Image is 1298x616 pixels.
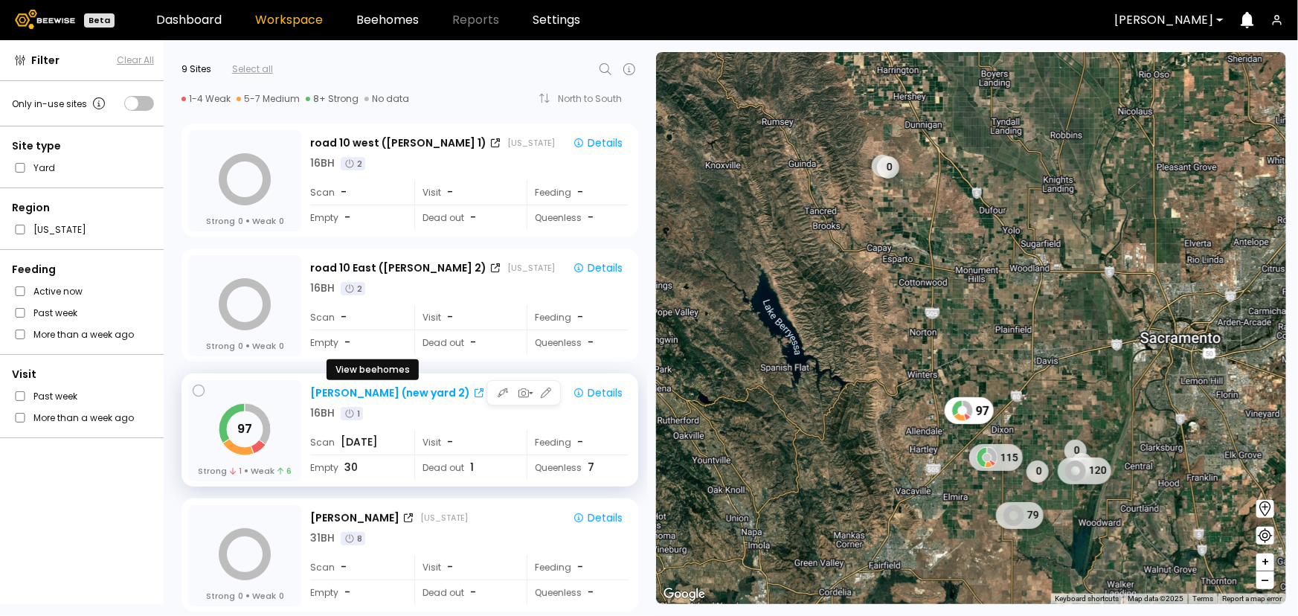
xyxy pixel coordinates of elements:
span: - [470,335,476,350]
div: Dead out [414,580,516,605]
div: View beehomes [327,359,419,380]
div: 31 BH [310,530,335,546]
div: [US_STATE] [507,137,555,149]
div: North to South [558,94,632,103]
button: Details [567,508,629,527]
div: - [577,309,585,325]
div: 9 Sites [181,62,211,76]
span: - [344,585,350,600]
div: Feeding [527,180,629,205]
label: Past week [33,305,77,321]
span: - [588,585,594,600]
span: - [470,585,476,600]
div: 0 [1026,461,1049,483]
button: + [1256,554,1274,571]
a: Open this area in Google Maps (opens a new window) [660,585,709,604]
button: Keyboard shortcuts [1055,594,1119,604]
div: 1-4 Weak [181,93,231,105]
label: More than a week ago [33,410,134,426]
div: Empty [310,455,404,480]
button: – [1256,571,1274,589]
div: 8 [341,532,365,545]
div: Strong Weak [198,465,292,477]
span: 6 [277,465,292,477]
span: Filter [31,53,60,68]
span: - [344,210,350,225]
button: Details [567,258,629,277]
div: Details [573,136,623,150]
div: Feeding [527,305,629,330]
span: 7 [588,460,594,475]
span: + [1261,553,1270,571]
div: 8+ Strong [306,93,359,105]
div: [US_STATE] [507,262,555,274]
tspan: 97 [237,420,252,437]
span: - [341,559,347,575]
span: – [1262,571,1270,590]
div: 0 [1064,440,1087,462]
div: Details [573,511,623,524]
div: 1 [341,407,363,420]
div: Empty [310,205,404,230]
img: Beewise logo [15,10,75,29]
span: - [470,210,476,225]
div: - [577,434,585,450]
label: Past week [33,388,77,404]
div: Dead out [414,330,516,355]
div: Visit [414,180,516,205]
div: Only in-use sites [12,94,108,112]
div: Beta [84,13,115,28]
div: Empty [310,580,404,605]
div: Visit [12,367,154,382]
span: - [447,559,453,575]
span: [DATE] [341,434,378,450]
div: Queenless [527,330,629,355]
div: 0 [871,155,893,177]
span: 0 [279,215,284,227]
div: 2 [341,282,365,295]
div: road 10 west ([PERSON_NAME] 1) [310,135,486,151]
span: 0 [238,340,243,352]
label: [US_STATE] [33,222,86,237]
span: 30 [344,460,358,475]
div: Region [12,200,154,216]
span: - [447,185,453,200]
div: 16 BH [310,155,335,171]
div: Scan [310,555,404,580]
span: 0 [279,340,284,352]
div: Queenless [527,205,629,230]
div: Visit [414,430,516,455]
span: Map data ©2025 [1128,594,1183,603]
div: 16 BH [310,405,335,421]
div: Details [573,386,623,400]
span: - [341,185,347,200]
span: - [447,309,453,325]
div: 0 [1071,453,1093,475]
div: - [577,559,585,575]
a: Dashboard [156,14,222,26]
div: Feeding [527,430,629,455]
label: Active now [33,283,83,299]
div: 79 [996,502,1044,529]
img: Google [660,585,709,604]
div: Scan [310,430,404,455]
a: Settings [533,14,580,26]
div: Feeding [527,555,629,580]
span: 0 [238,590,243,602]
div: Strong Weak [206,215,284,227]
div: 120 [1057,458,1111,484]
button: Clear All [117,54,154,67]
span: - [588,210,594,225]
a: Workspace [255,14,323,26]
span: 1 [470,460,474,475]
a: Beehomes [356,14,419,26]
div: road 10 East ([PERSON_NAME] 2) [310,260,486,276]
label: Yard [33,160,55,176]
span: - [341,309,347,325]
span: - [447,434,453,450]
div: [PERSON_NAME] [310,510,399,526]
div: 5-7 Medium [237,93,300,105]
div: Details [573,261,623,275]
div: [US_STATE] [420,512,468,524]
